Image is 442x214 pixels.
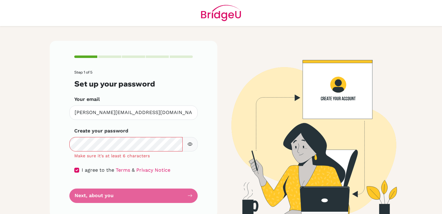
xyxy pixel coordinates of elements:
div: Make sure it's at least 6 characters [69,153,198,159]
span: & [132,167,135,173]
label: Create your password [74,127,128,135]
span: I agree to the [82,167,114,173]
h3: Set up your password [74,79,193,88]
a: Terms [116,167,130,173]
span: Step 1 of 5 [74,70,92,75]
label: Your email [74,96,100,103]
input: Insert your email* [69,105,198,120]
a: Privacy Notice [136,167,170,173]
